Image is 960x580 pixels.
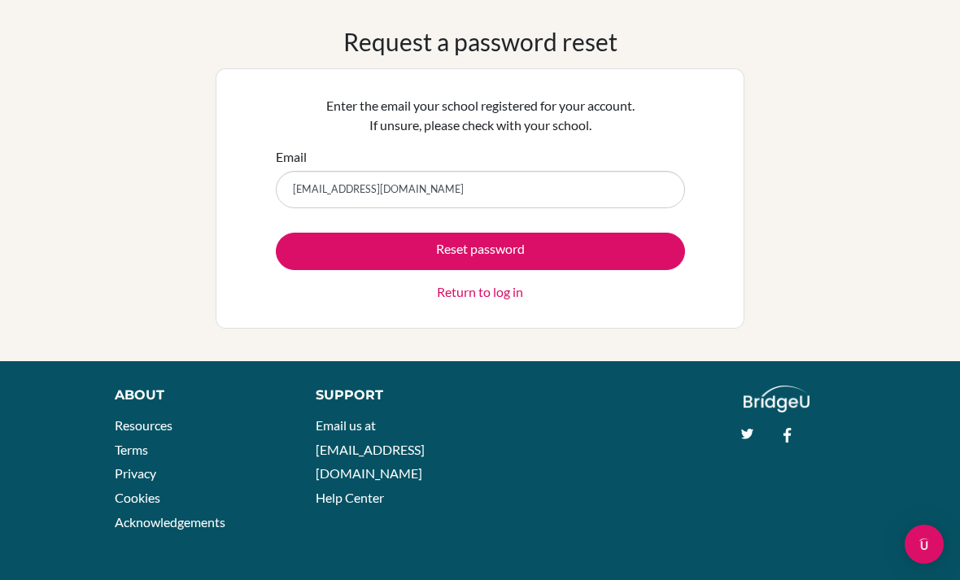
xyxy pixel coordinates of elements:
a: Acknowledgements [115,514,225,530]
a: Privacy [115,465,156,481]
a: Help Center [316,490,384,505]
div: Support [316,386,465,405]
a: Resources [115,417,172,433]
a: Cookies [115,490,160,505]
button: Reset password [276,233,685,270]
a: Email us at [EMAIL_ADDRESS][DOMAIN_NAME] [316,417,425,481]
div: About [115,386,279,405]
label: Email [276,147,307,167]
div: Open Intercom Messenger [905,525,944,564]
a: Return to log in [437,282,523,302]
img: logo_white@2x-f4f0deed5e89b7ecb1c2cc34c3e3d731f90f0f143d5ea2071677605dd97b5244.png [744,386,809,412]
a: Terms [115,442,148,457]
p: Enter the email your school registered for your account. If unsure, please check with your school. [276,96,685,135]
h1: Request a password reset [343,27,617,56]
